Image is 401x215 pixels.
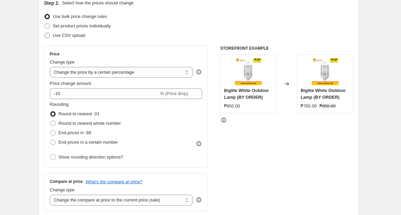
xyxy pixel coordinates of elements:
input: -15 [50,88,159,99]
span: Change type [50,187,75,192]
h3: Price [50,51,60,57]
div: help [195,196,202,203]
span: Round to nearest .01 [59,111,99,116]
span: Rounding [50,102,69,107]
span: End prices in a certain number [59,140,118,145]
div: help [195,69,202,75]
img: c95b3f62ebff60dcdf9e54bddebb7678_80x.jpg [312,58,339,85]
span: Use CSV upload [53,33,85,38]
span: Change type [50,59,75,65]
span: End prices in .99 [59,130,91,135]
div: ₱850.00 [224,103,240,110]
span: % (Price drop) [160,91,188,96]
h3: Compare at price [50,179,83,184]
span: Price change amount [50,81,91,86]
span: Biglite White Outdoor Lamp (BY ORDER) [224,88,269,100]
span: Set product prices individually [53,23,111,28]
h6: STOREFRONT EXAMPLE [220,46,353,51]
strike: ₱850.00 [319,103,336,110]
img: c95b3f62ebff60dcdf9e54bddebb7678_80x.jpg [235,58,262,85]
span: Show rounding direction options? [59,154,123,160]
span: Round to nearest whole number [59,121,121,126]
span: Biglite White Outdoor Lamp (BY ORDER) [301,88,346,100]
span: Use bulk price change rules [53,14,107,19]
button: What's the compare at price? [86,179,143,184]
div: ₱765.00 [301,103,317,110]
